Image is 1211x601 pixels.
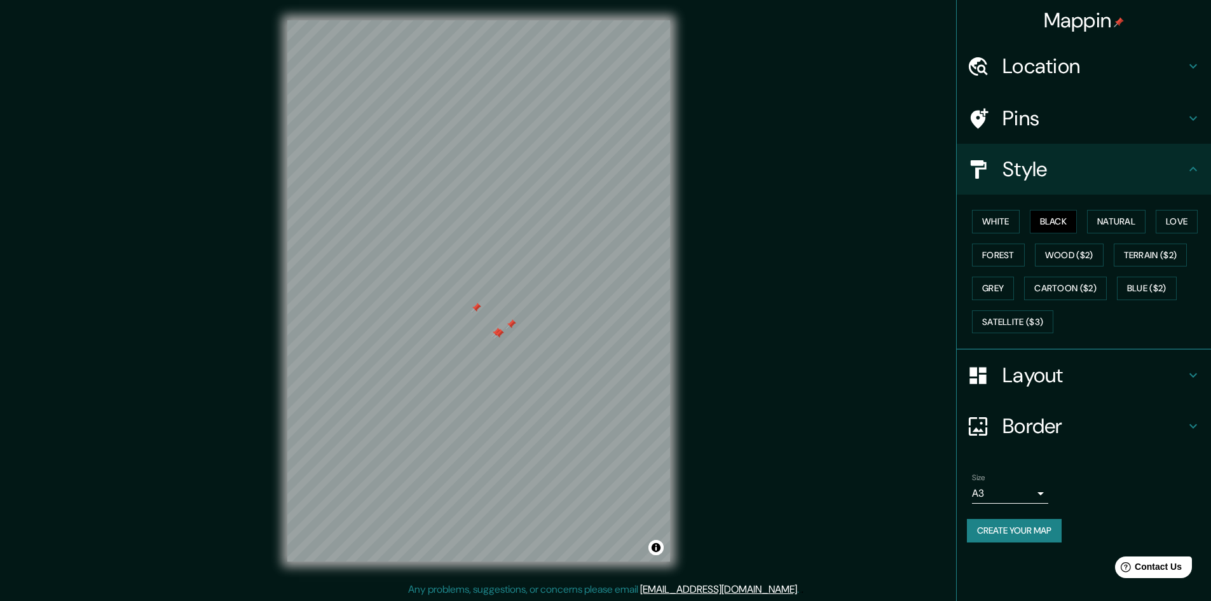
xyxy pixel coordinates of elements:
[1156,210,1198,233] button: Love
[972,210,1020,233] button: White
[1114,17,1124,27] img: pin-icon.png
[1002,53,1186,79] h4: Location
[1030,210,1078,233] button: Black
[1087,210,1146,233] button: Natural
[972,473,985,483] label: Size
[640,583,797,596] a: [EMAIL_ADDRESS][DOMAIN_NAME]
[1035,244,1104,267] button: Wood ($2)
[972,244,1025,267] button: Forest
[967,519,1062,542] button: Create your map
[957,144,1211,195] div: Style
[1117,277,1177,300] button: Blue ($2)
[1114,244,1187,267] button: Terrain ($2)
[1002,363,1186,388] h4: Layout
[1044,8,1125,33] h4: Mappin
[801,582,804,597] div: .
[957,93,1211,144] div: Pins
[287,20,670,562] canvas: Map
[1002,156,1186,182] h4: Style
[957,350,1211,401] div: Layout
[1024,277,1107,300] button: Cartoon ($2)
[972,277,1014,300] button: Grey
[972,310,1053,334] button: Satellite ($3)
[957,401,1211,452] div: Border
[408,582,799,597] p: Any problems, suggestions, or concerns please email .
[957,41,1211,92] div: Location
[1098,551,1197,587] iframe: Help widget launcher
[1002,413,1186,439] h4: Border
[648,540,664,555] button: Toggle attribution
[799,582,801,597] div: .
[972,483,1048,504] div: A3
[1002,106,1186,131] h4: Pins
